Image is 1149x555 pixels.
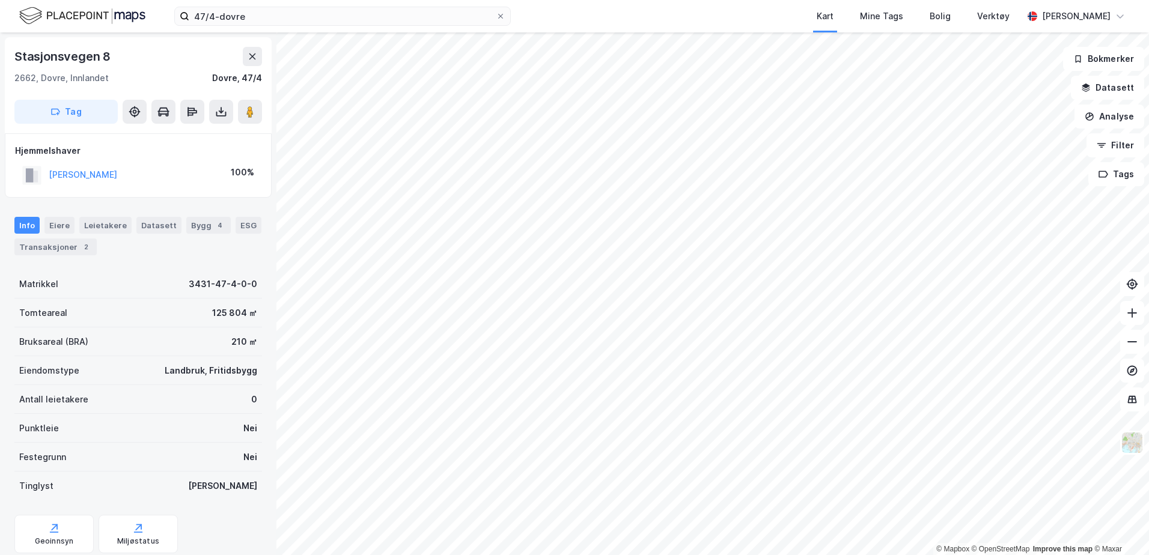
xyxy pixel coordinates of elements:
div: Bygg [186,217,231,234]
div: Bolig [930,9,951,23]
button: Analyse [1074,105,1144,129]
div: Geoinnsyn [35,536,74,546]
div: Leietakere [79,217,132,234]
div: Dovre, 47/4 [212,71,262,85]
div: Datasett [136,217,181,234]
div: Mine Tags [860,9,903,23]
img: logo.f888ab2527a4732fd821a326f86c7f29.svg [19,5,145,26]
div: Bruksareal (BRA) [19,335,88,349]
div: 2662, Dovre, Innlandet [14,71,109,85]
button: Datasett [1071,76,1144,100]
a: Improve this map [1033,545,1093,553]
button: Tags [1088,162,1144,186]
iframe: Chat Widget [1089,497,1149,555]
div: 0 [251,392,257,407]
div: Miljøstatus [117,536,159,546]
a: Mapbox [936,545,969,553]
a: OpenStreetMap [972,545,1030,553]
div: 100% [231,165,254,180]
div: Tinglyst [19,479,53,493]
div: Festegrunn [19,450,66,464]
button: Tag [14,100,118,124]
div: 3431-47-4-0-0 [189,277,257,291]
div: 210 ㎡ [231,335,257,349]
div: Antall leietakere [19,392,88,407]
div: 4 [214,219,226,231]
button: Bokmerker [1063,47,1144,71]
div: ESG [236,217,261,234]
div: Matrikkel [19,277,58,291]
img: Z [1121,431,1144,454]
div: Kart [817,9,834,23]
input: Søk på adresse, matrikkel, gårdeiere, leietakere eller personer [189,7,496,25]
div: Nei [243,450,257,464]
div: 2 [80,241,92,253]
button: Filter [1087,133,1144,157]
div: Info [14,217,40,234]
div: Transaksjoner [14,238,97,255]
div: Landbruk, Fritidsbygg [165,363,257,378]
div: Eiere [44,217,75,234]
div: Punktleie [19,421,59,435]
div: [PERSON_NAME] [1042,9,1111,23]
div: Verktøy [977,9,1010,23]
div: [PERSON_NAME] [188,479,257,493]
div: Stasjonsvegen 8 [14,47,113,66]
div: Nei [243,421,257,435]
div: Tomteareal [19,306,67,320]
div: Eiendomstype [19,363,79,378]
div: Hjemmelshaver [15,144,261,158]
div: 125 804 ㎡ [212,306,257,320]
